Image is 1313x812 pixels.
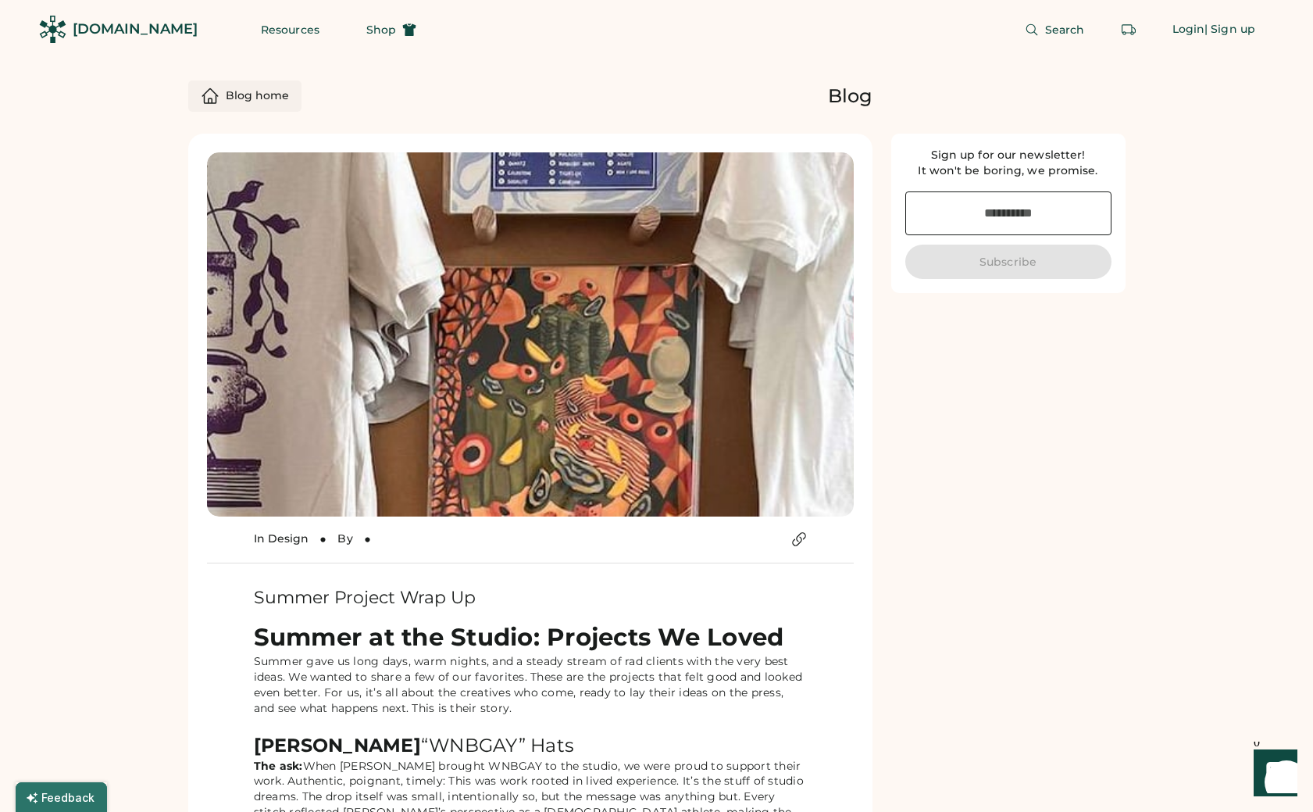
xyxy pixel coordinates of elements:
h1: Summer Project Wrap Up [254,587,807,609]
iframe: Front Chat [1239,742,1306,809]
span: “WNBGAY” Hats [421,734,574,757]
span: The ask: [254,759,303,773]
div: | Sign up [1204,22,1255,38]
div: By [337,531,353,547]
div: [DOMAIN_NAME] [73,20,198,39]
button: Subscribe [905,245,1111,279]
div: Sign up for our newsletter! It won't be boring, we promise. [905,148,1111,179]
button: Resources [242,14,338,45]
a: Blog home [226,80,289,112]
span: Summer gave us long days, warm nights, and a steady stream of rad clients with the very best idea... [254,654,806,715]
span: Shop [366,24,396,35]
div: Blog [828,84,872,109]
button: Shop [348,14,435,45]
img: WhileonEarth.jpeg [207,152,854,517]
div: Blog home [226,88,289,104]
div: In Design [254,531,309,547]
div: Login [1172,22,1205,38]
button: Retrieve an order [1113,14,1144,45]
span: [PERSON_NAME] [254,734,421,757]
img: Rendered Logo - Screens [39,16,66,43]
span: Summer at the Studio: Projects We Loved [254,622,784,652]
span: Search [1045,24,1085,35]
button: Search [1006,14,1104,45]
